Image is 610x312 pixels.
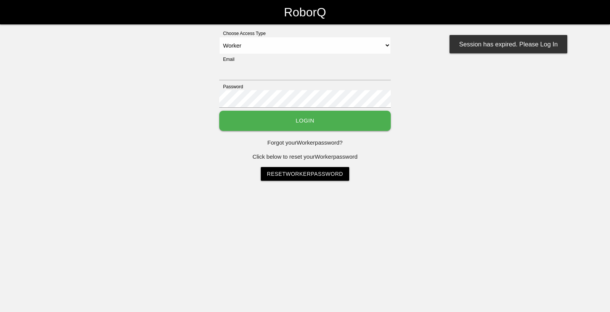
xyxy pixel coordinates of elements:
label: Email [219,56,234,63]
p: Forgot your Worker password? [219,138,391,147]
button: Login [219,111,391,131]
div: Session has expired. Please Log In [449,35,567,53]
a: ResetWorkerPassword [261,167,349,181]
label: Choose Access Type [219,30,266,37]
p: Click below to reset your Worker password [219,153,391,161]
label: Password [219,83,243,90]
